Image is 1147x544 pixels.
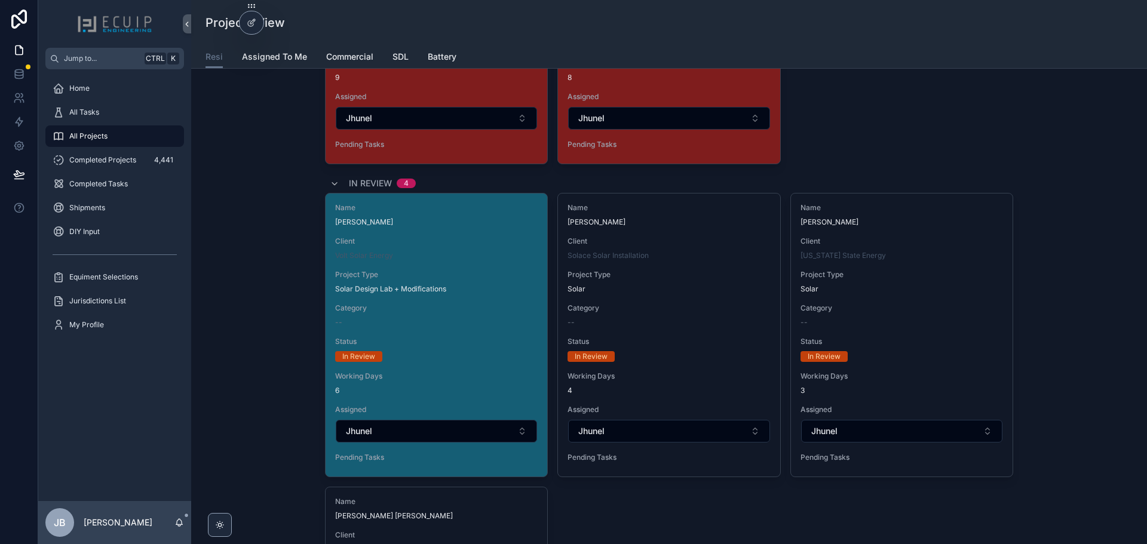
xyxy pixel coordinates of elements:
p: [PERSON_NAME] [84,517,152,528]
a: Completed Tasks [45,173,184,195]
span: Completed Tasks [69,179,128,189]
a: Name[PERSON_NAME]ClientSolace Solar InstallationProject TypeSolarCategory--StatusIn ReviewWorking... [557,193,780,477]
span: 8 [568,73,770,82]
a: Solace Solar Installation [568,251,649,260]
span: My Profile [69,320,104,330]
span: Client [335,236,538,246]
span: Name [335,497,538,506]
span: Category [568,303,770,313]
div: In Review [575,351,608,362]
span: Working Days [335,371,538,381]
a: Name[PERSON_NAME]ClientVolt Solar EnergyProject TypeSolar Design Lab + ModificationsCategory--Sta... [325,193,548,477]
span: Solar Design Lab + Modifications [335,284,446,294]
span: 3 [801,386,1003,395]
span: Assigned [568,92,770,102]
span: All Projects [69,131,108,141]
span: Ctrl [145,53,166,64]
img: App logo [77,14,152,33]
a: Shipments [45,197,184,219]
span: Commercial [326,51,373,63]
a: Equiment Selections [45,266,184,288]
span: Home [69,84,90,93]
span: Completed Projects [69,155,136,165]
span: Resi [206,51,223,63]
span: Assigned [335,92,538,102]
button: Select Button [568,420,769,442]
span: Jhunel [346,425,372,437]
span: Jump to... [64,54,140,63]
button: Select Button [801,420,1002,442]
span: Client [568,236,770,246]
span: Assigned [335,405,538,414]
span: Jurisdictions List [69,296,126,306]
span: [PERSON_NAME] [335,217,538,227]
span: 9 [335,73,538,82]
button: Select Button [336,420,537,442]
span: Pending Tasks [801,453,1003,462]
a: Jurisdictions List [45,290,184,312]
a: SDL [392,46,409,70]
span: [PERSON_NAME] [801,217,1003,227]
span: Working Days [568,371,770,381]
span: Status [801,337,1003,346]
span: Assigned [801,405,1003,414]
span: -- [335,318,342,327]
span: Jhunel [578,112,605,124]
span: Assigned To Me [242,51,307,63]
span: Pending Tasks [335,453,538,462]
span: Assigned [568,405,770,414]
button: Select Button [568,107,769,130]
span: Jhunel [811,425,838,437]
a: Name[PERSON_NAME]Client[US_STATE] State EnergyProject TypeSolarCategory--StatusIn ReviewWorking D... [790,193,1013,477]
span: Shipments [69,203,105,213]
span: Name [568,203,770,213]
span: Project Type [801,270,1003,279]
span: -- [568,318,575,327]
span: Status [568,337,770,346]
span: Pending Tasks [568,453,770,462]
a: Completed Projects4,441 [45,149,184,171]
a: Commercial [326,46,373,70]
a: All Tasks [45,102,184,123]
span: Project Type [568,270,770,279]
span: Category [801,303,1003,313]
span: Client [335,530,538,540]
span: [PERSON_NAME] [568,217,770,227]
a: Home [45,78,184,99]
span: Name [801,203,1003,213]
span: Status [335,337,538,346]
span: Category [335,303,538,313]
a: Resi [206,46,223,69]
a: DIY Input [45,221,184,242]
button: Select Button [336,107,537,130]
a: [US_STATE] State Energy [801,251,886,260]
a: Assigned To Me [242,46,307,70]
span: Solar [801,284,818,294]
span: Solar [568,284,585,294]
a: My Profile [45,314,184,336]
span: SDL [392,51,409,63]
span: In Review [349,177,392,189]
span: Working Days [801,371,1003,381]
span: -- [801,318,808,327]
div: 4 [404,179,409,188]
span: JB [54,515,66,530]
span: All Tasks [69,107,99,117]
span: Jhunel [346,112,372,124]
span: Project Type [335,270,538,279]
span: 4 [568,386,770,395]
span: Name [335,203,538,213]
span: Pending Tasks [335,140,538,149]
h1: Projects View [206,14,285,31]
a: Volt Solar Energy [335,251,393,260]
span: Pending Tasks [568,140,770,149]
div: In Review [342,351,375,362]
a: All Projects [45,125,184,147]
span: DIY Input [69,227,100,236]
span: K [168,54,178,63]
button: Jump to...CtrlK [45,48,184,69]
span: Battery [428,51,456,63]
